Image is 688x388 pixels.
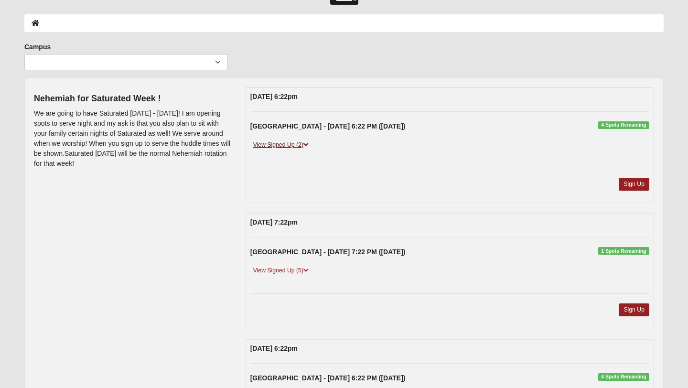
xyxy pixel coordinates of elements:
strong: [GEOGRAPHIC_DATA] - [DATE] 6:22 PM ([DATE]) [250,122,406,130]
strong: [DATE] 6:22pm [250,345,298,352]
span: 1 Spots Remaining [598,247,649,255]
p: We are going to have Saturated [DATE] - [DATE]! I am opening spots to serve night and my ask is t... [34,108,231,169]
h4: Nehemiah for Saturated Week ! [34,94,231,104]
label: Campus [24,42,51,52]
strong: [DATE] 7:22pm [250,218,298,226]
a: Sign Up [619,303,649,316]
a: Sign Up [619,178,649,191]
a: View Signed Up (5) [250,266,312,276]
strong: [DATE] 6:22pm [250,93,298,100]
span: 4 Spots Remaining [598,121,649,129]
strong: [GEOGRAPHIC_DATA] - [DATE] 7:22 PM ([DATE]) [250,248,406,256]
strong: [GEOGRAPHIC_DATA] - [DATE] 6:22 PM ([DATE]) [250,374,406,382]
a: View Signed Up (2) [250,140,312,150]
span: 4 Spots Remaining [598,373,649,381]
